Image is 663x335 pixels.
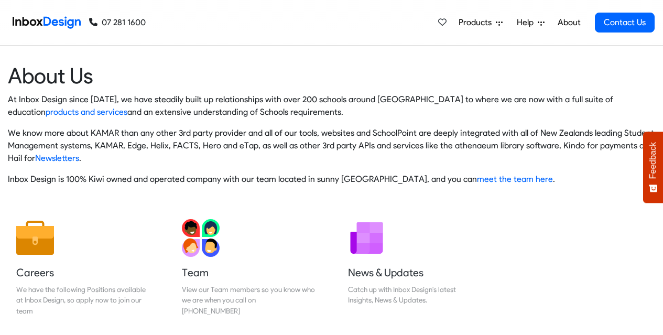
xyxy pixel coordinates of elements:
a: 07 281 1600 [89,16,146,29]
a: Careers We have the following Positions available at Inbox Design, so apply now to join our team [8,211,158,325]
h5: News & Updates [348,265,481,280]
h5: Team [182,265,315,280]
p: Inbox Design is 100% Kiwi owned and operated company with our team located in sunny [GEOGRAPHIC_D... [8,173,655,186]
img: 2022_01_12_icon_newsletter.svg [348,219,386,257]
span: Products [459,16,496,29]
a: Team View our Team members so you know who we are when you call on [PHONE_NUMBER] [173,211,323,325]
a: Newsletters [35,153,79,163]
p: At Inbox Design since [DATE], we have steadily built up relationships with over 200 schools aroun... [8,93,655,118]
div: We have the following Positions available at Inbox Design, so apply now to join our team [16,284,149,316]
div: View our Team members so you know who we are when you call on [PHONE_NUMBER] [182,284,315,316]
a: Contact Us [595,13,655,33]
h5: Careers [16,265,149,280]
a: meet the team here [477,174,553,184]
div: Catch up with Inbox Design's latest Insights, News & Updates. [348,284,481,306]
span: Help [517,16,538,29]
button: Feedback - Show survey [643,132,663,203]
p: We know more about KAMAR than any other 3rd party provider and all of our tools, websites and Sch... [8,127,655,165]
a: News & Updates Catch up with Inbox Design's latest Insights, News & Updates. [340,211,490,325]
a: Help [513,12,549,33]
img: 2022_01_13_icon_team.svg [182,219,220,257]
span: Feedback [648,142,658,179]
img: 2022_01_13_icon_job.svg [16,219,54,257]
a: Products [454,12,507,33]
a: products and services [46,107,127,117]
heading: About Us [8,62,655,89]
a: About [555,12,583,33]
